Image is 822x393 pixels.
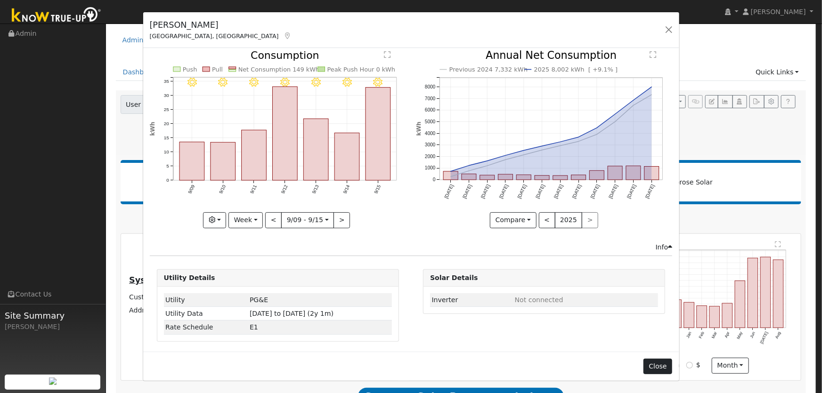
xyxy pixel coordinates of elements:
[265,212,282,228] button: <
[311,78,321,88] i: 9/13 - MostlyClear
[415,122,422,136] text: kWh
[559,144,562,148] circle: onclick=""
[462,184,473,200] text: [DATE]
[164,307,248,321] td: Utility Data
[486,159,489,163] circle: onclick=""
[539,212,555,228] button: <
[540,148,544,152] circle: onclick=""
[632,104,635,107] circle: onclick=""
[590,171,604,180] rect: onclick=""
[342,184,350,195] text: 9/14
[218,78,228,88] i: 9/10 - MostlyClear
[517,184,528,200] text: [DATE]
[150,19,292,31] h5: [PERSON_NAME]
[534,66,618,73] text: 2025 8,002 kWh [ +9.1% ]
[444,184,455,200] text: [DATE]
[163,121,169,126] text: 20
[425,166,436,171] text: 1000
[430,293,513,307] td: Inverter
[249,184,258,195] text: 9/11
[373,184,382,195] text: 9/15
[522,153,526,157] circle: onclick=""
[535,184,546,200] text: [DATE]
[571,175,586,180] rect: onclick=""
[163,93,169,98] text: 30
[632,98,635,102] circle: onclick=""
[164,321,248,334] td: Rate Schedule
[535,176,549,180] rect: onclick=""
[486,164,489,168] circle: onclick=""
[187,184,195,195] text: 9/09
[425,131,436,136] text: 4000
[577,136,581,139] circle: onclick=""
[179,142,204,180] rect: onclick=""
[238,66,319,73] text: Net Consumption 149 kWh
[504,154,507,158] circle: onclick=""
[149,122,156,136] text: kWh
[644,184,656,200] text: [DATE]
[608,184,619,200] text: [DATE]
[650,85,654,89] circle: onclick=""
[443,172,458,180] rect: onclick=""
[164,293,248,307] td: Utility
[250,323,258,331] span: F
[251,49,319,61] text: Consumption
[163,135,169,140] text: 15
[608,166,623,180] rect: onclick=""
[555,212,583,228] button: 2025
[281,212,334,228] button: 9/09 - 9/15
[627,166,641,180] rect: onclick=""
[540,144,544,148] circle: onclick=""
[656,242,673,252] div: Info
[577,140,581,144] circle: onclick=""
[571,184,583,200] text: [DATE]
[449,175,453,179] circle: onclick=""
[163,150,169,155] text: 10
[504,158,507,162] circle: onclick=""
[553,184,564,200] text: [DATE]
[425,108,436,113] text: 6000
[490,212,537,228] button: Compare
[303,119,328,181] rect: onclick=""
[284,32,292,40] a: Map
[553,176,568,180] rect: onclick=""
[164,274,215,281] strong: Utility Details
[334,212,350,228] button: >
[280,78,290,88] i: 9/12 - MostlyClear
[425,154,436,159] text: 2000
[650,51,657,59] text: 
[183,66,197,73] text: Push
[559,140,562,144] circle: onclick=""
[595,133,599,136] circle: onclick=""
[515,296,563,304] span: ID: null, authorized: None
[187,78,196,88] i: 9/09 - MostlyClear
[242,130,267,181] rect: onclick=""
[449,170,453,174] circle: onclick=""
[467,169,471,173] circle: onclick=""
[212,66,223,73] text: Pull
[449,66,528,73] text: Previous 2024 7,332 kWh
[595,126,599,130] circle: onclick=""
[613,120,617,124] circle: onclick=""
[462,174,476,180] rect: onclick=""
[433,177,436,183] text: 0
[311,184,319,195] text: 9/13
[166,164,169,169] text: 5
[517,175,531,180] rect: onclick=""
[166,178,169,183] text: 0
[425,84,436,89] text: 8000
[425,96,436,101] text: 7000
[280,184,289,195] text: 9/12
[334,133,359,181] rect: onclick=""
[425,143,436,148] text: 3000
[430,274,478,281] strong: Solar Details
[249,78,259,88] i: 9/11 - MostlyClear
[650,93,654,97] circle: onclick=""
[384,51,391,58] text: 
[627,184,638,200] text: [DATE]
[218,184,227,195] text: 9/10
[480,184,491,200] text: [DATE]
[498,175,513,180] rect: onclick=""
[498,184,510,200] text: [DATE]
[467,164,471,168] circle: onclick=""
